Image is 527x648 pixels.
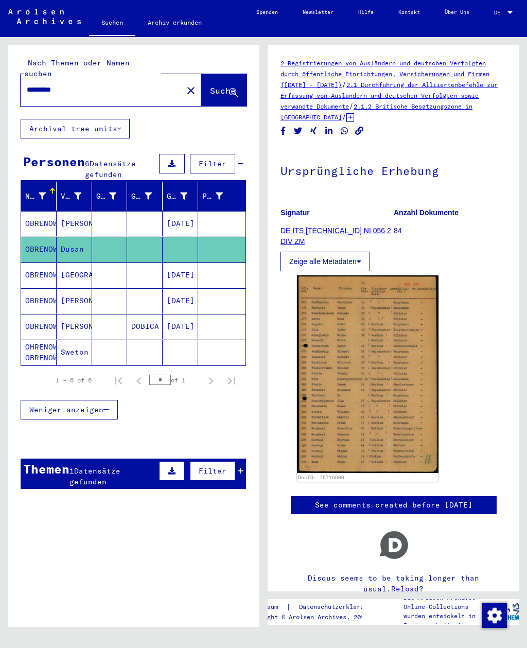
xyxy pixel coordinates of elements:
div: Vorname [61,188,94,204]
span: Datensätze gefunden [69,466,120,486]
a: Archiv erkunden [135,10,214,35]
button: Next page [201,370,221,391]
a: Suchen [89,10,135,37]
mat-cell: [DATE] [163,262,198,288]
span: / [342,80,346,89]
div: Prisoner # [202,191,223,202]
img: Zustimmung ändern [482,603,507,628]
a: 2 Registrierungen von Ausländern und deutschen Verfolgten durch öffentliche Einrichtungen, Versic... [280,59,489,89]
button: Clear [181,80,201,100]
mat-label: Nach Themen oder Namen suchen [24,58,130,78]
div: Vorname [61,191,81,202]
a: 2.1.2 Britische Besatzungszone in [GEOGRAPHIC_DATA] [280,102,472,121]
button: Filter [190,461,235,481]
span: / [349,101,354,111]
b: Anzahl Dokumente [394,208,459,217]
a: Reload [391,584,419,593]
mat-cell: OBRENOWIC [21,237,57,262]
div: | [245,602,383,612]
div: Themen [23,460,69,478]
mat-header-cell: Geburtsname [92,182,128,211]
span: Weniger anzeigen [29,405,103,414]
button: Previous page [129,370,149,391]
mat-header-cell: Geburt‏ [127,182,163,211]
mat-cell: DOBICA [127,314,163,339]
span: Datensätze gefunden [85,159,136,179]
button: Share on WhatsApp [339,125,350,137]
p: Disqus seems to be taking longer than usual. ? [280,573,506,594]
a: See comments created before [DATE] [315,500,472,511]
p: 84 [394,225,506,236]
div: Nachname [25,191,46,202]
div: Geburtsdatum [167,188,200,204]
p: wurden entwickelt in Partnerschaft mit [403,611,488,630]
img: Arolsen_neg.svg [8,9,81,24]
p: Copyright © Arolsen Archives, 2021 [245,612,383,622]
mat-cell: [DATE] [163,314,198,339]
div: Geburt‏ [131,191,152,202]
mat-cell: OBRENOWIC [21,288,57,313]
div: Geburtsname [96,188,130,204]
button: Share on Facebook [278,125,289,137]
mat-header-cell: Vorname [57,182,92,211]
mat-cell: OBRENOWIC [21,211,57,236]
button: Zeige alle Metadaten [280,252,370,271]
mat-cell: [GEOGRAPHIC_DATA] [57,262,92,288]
button: Last page [221,370,242,391]
div: Geburtsname [96,191,117,202]
mat-cell: OBRENOWIC [21,314,57,339]
a: 2.1 Durchführung der Alliiertenbefehle zur Erfassung von Ausländern und deutschen Verfolgten sowi... [280,81,498,110]
div: Geburt‏ [131,188,165,204]
mat-cell: OBRENOWIC [21,262,57,288]
mat-cell: Dusan [57,237,92,262]
mat-cell: [PERSON_NAME] [57,314,92,339]
mat-header-cell: Geburtsdatum [163,182,198,211]
span: Suche [210,85,236,96]
mat-icon: close [185,84,197,97]
span: 1 [69,466,74,476]
span: Filter [199,466,226,476]
b: Signatur [280,208,310,217]
h1: Ursprüngliche Erhebung [280,147,506,192]
span: / [342,112,346,121]
mat-header-cell: Prisoner # [198,182,245,211]
div: Prisoner # [202,188,236,204]
p: Die Arolsen Archives Online-Collections [403,593,488,611]
span: DE [494,10,505,15]
div: Nachname [25,188,59,204]
mat-cell: [PERSON_NAME] [57,211,92,236]
a: DocID: 70716600 [298,475,344,480]
button: Share on Xing [308,125,319,137]
mat-cell: OHRENOWIC OBRENOWIC [21,340,57,365]
div: 1 – 6 of 6 [56,376,92,385]
div: Geburtsdatum [167,191,187,202]
button: Suche [201,74,247,106]
img: 001.jpg [297,275,438,473]
mat-cell: [PERSON_NAME] [57,288,92,313]
mat-cell: Sweton [57,340,92,365]
mat-cell: [DATE] [163,211,198,236]
button: Copy link [354,125,365,137]
button: Weniger anzeigen [21,400,118,419]
button: Share on Twitter [293,125,304,137]
span: Filter [199,159,226,168]
div: Personen [23,152,85,171]
div: of 1 [149,375,201,385]
button: Archival tree units [21,119,130,138]
a: Datenschutzerklärung [291,602,383,612]
button: Filter [190,154,235,173]
button: Share on LinkedIn [324,125,335,137]
span: 6 [85,159,90,168]
mat-cell: [DATE] [163,288,198,313]
mat-header-cell: Nachname [21,182,57,211]
a: DE ITS [TECHNICAL_ID] NI 056 2 DIV ZM [280,226,391,246]
button: First page [108,370,129,391]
